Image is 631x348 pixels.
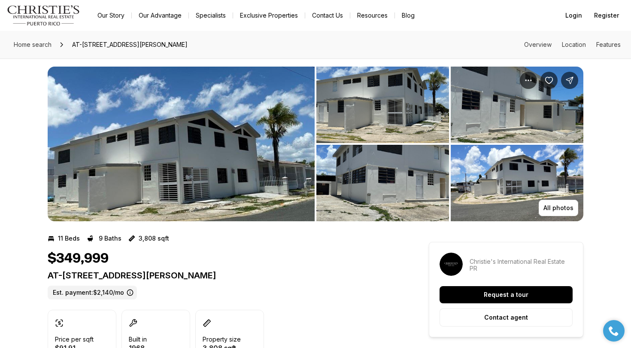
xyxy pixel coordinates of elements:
span: Home search [14,41,52,48]
a: Our Advantage [132,9,188,21]
p: Request a tour [484,291,528,298]
p: 9 Baths [99,235,121,242]
p: 11 Beds [58,235,80,242]
a: Home search [10,38,55,52]
p: Price per sqft [55,336,94,343]
button: View image gallery [316,67,449,143]
button: All photos [539,200,578,216]
a: Skip to: Overview [524,41,552,48]
li: 2 of 7 [316,67,583,221]
p: Contact agent [484,314,528,321]
button: View image gallery [451,67,583,143]
button: View image gallery [316,145,449,221]
p: Property size [203,336,241,343]
span: Login [565,12,582,19]
button: Property options [520,72,537,89]
p: Christie's International Real Estate PR [470,258,573,272]
button: View image gallery [451,145,583,221]
span: AT-[STREET_ADDRESS][PERSON_NAME] [69,38,191,52]
button: View image gallery [48,67,315,221]
p: All photos [543,205,573,211]
button: Login [560,7,587,24]
button: Save Property: AT-12 LILLIAN ST [540,72,558,89]
p: 3,808 sqft [139,235,169,242]
a: Exclusive Properties [233,9,305,21]
button: Share Property: AT-12 LILLIAN ST [561,72,578,89]
button: Contact agent [440,308,573,327]
h1: $349,999 [48,250,109,267]
button: Contact Us [305,9,350,21]
a: Blog [395,9,422,21]
img: logo [7,5,80,26]
button: Request a tour [440,286,573,303]
label: Est. payment: $2,140/mo [48,286,137,299]
li: 1 of 7 [48,67,315,221]
a: Skip to: Features [596,41,621,48]
p: AT-[STREET_ADDRESS][PERSON_NAME] [48,270,398,281]
a: Specialists [189,9,233,21]
span: Register [594,12,619,19]
a: Skip to: Location [562,41,586,48]
a: Our Story [91,9,131,21]
button: 9 Baths [87,232,121,245]
p: Built in [129,336,147,343]
nav: Page section menu [524,41,621,48]
button: Register [589,7,624,24]
div: Listing Photos [48,67,583,221]
a: Resources [350,9,394,21]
